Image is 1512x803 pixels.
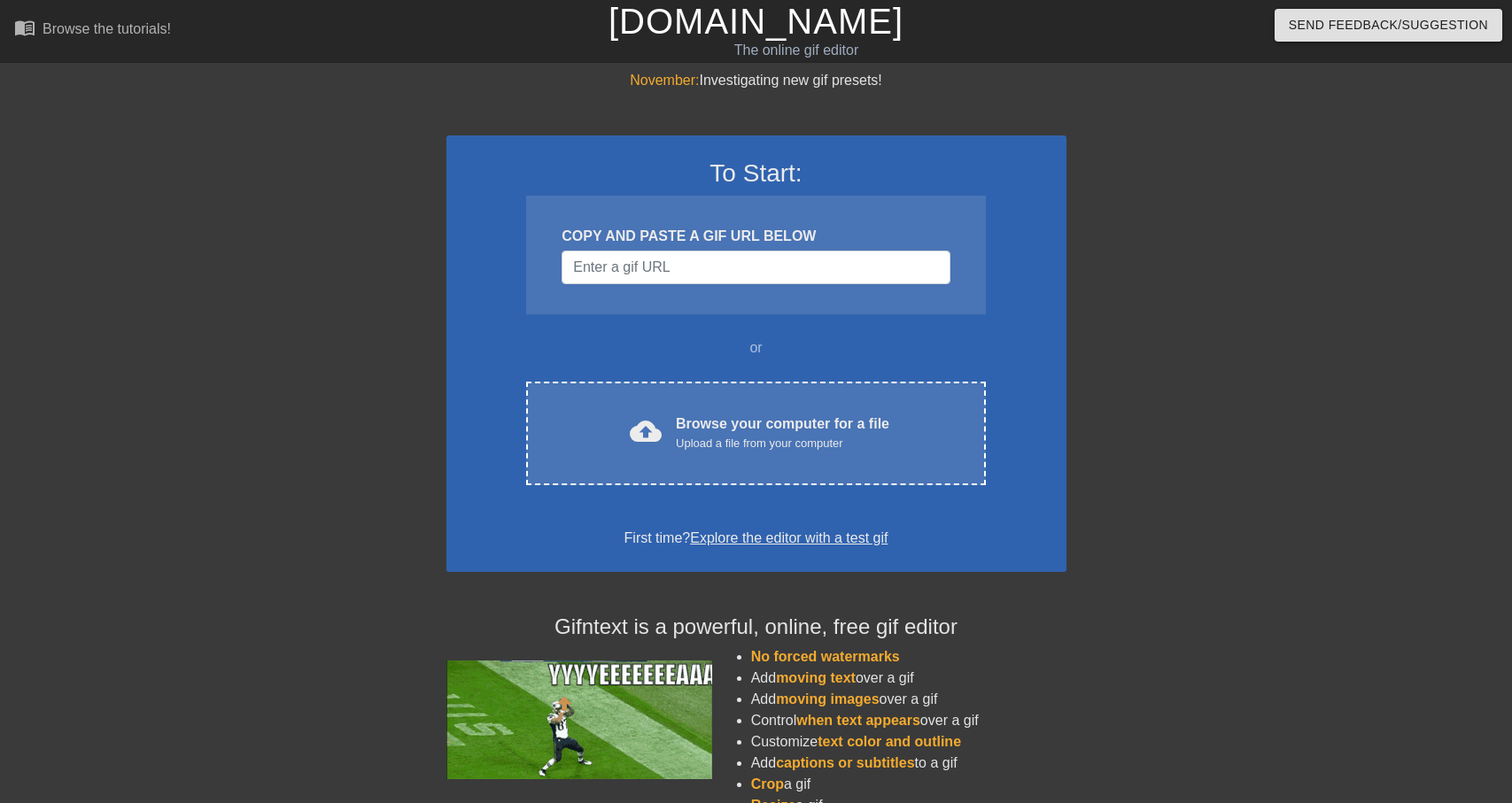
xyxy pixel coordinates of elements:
li: Customize [751,731,1066,753]
div: or [492,337,1020,359]
a: [DOMAIN_NAME] [609,2,903,41]
span: moving text [776,670,856,685]
div: The online gif editor [513,40,1080,61]
span: text color and outline [818,734,961,749]
a: Browse the tutorials! [14,17,171,44]
span: November: [630,73,699,88]
h3: To Start: [469,158,1043,189]
img: football_small.gif [446,660,712,779]
li: a gif [751,774,1066,795]
span: moving images [776,691,879,706]
li: Add to a gif [751,753,1066,774]
button: Send Feedback/Suggestion [1275,9,1502,42]
li: Control over a gif [751,710,1066,731]
span: captions or subtitles [776,755,914,770]
a: Explore the editor with a test gif [690,530,888,545]
span: menu_book [14,17,35,38]
li: Add over a gif [751,668,1066,689]
div: Upload a file from your computer [676,435,889,452]
span: cloud_upload [630,415,662,447]
div: Browse the tutorials! [43,21,171,36]
input: Username [562,251,950,284]
div: Browse your computer for a file [676,413,889,452]
div: First time? [469,528,1043,549]
div: Investigating new gif presets! [446,70,1066,91]
span: Crop [751,776,784,791]
li: Add over a gif [751,689,1066,710]
span: No forced watermarks [751,649,900,664]
h4: Gifntext is a powerful, online, free gif editor [446,614,1066,640]
div: COPY AND PASTE A GIF URL BELOW [562,226,950,247]
span: when text appears [796,713,920,728]
span: Send Feedback/Suggestion [1289,14,1488,36]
